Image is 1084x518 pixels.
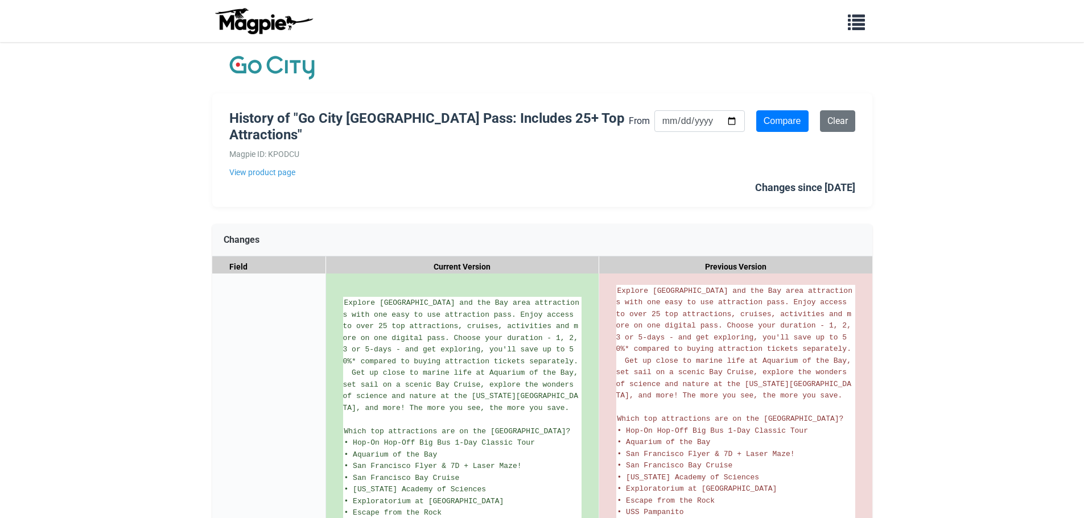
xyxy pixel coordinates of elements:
img: Company Logo [229,53,315,82]
span: • [US_STATE] Academy of Sciences [344,485,487,494]
div: Magpie ID: KPODCU [229,148,629,160]
span: • Hop-On Hop-Off Big Bus 1-Day Classic Tour [344,438,535,447]
span: • San Francisco Flyer & 7D + Laser Maze! [617,450,795,458]
span: Explore [GEOGRAPHIC_DATA] and the Bay area attractions with one easy to use attraction pass. Enjo... [343,299,583,412]
span: • Escape from the Rock [344,508,442,517]
span: • Exploratorium at [GEOGRAPHIC_DATA] [344,497,504,505]
span: • Hop-On Hop-Off Big Bus 1-Day Classic Tour [617,426,808,435]
div: Changes since [DATE] [755,180,855,196]
span: Which top attractions are on the [GEOGRAPHIC_DATA]? [344,427,571,436]
a: View product page [229,166,629,179]
input: Compare [756,110,809,132]
span: • Aquarium of the Bay [344,450,438,459]
span: • San Francisco Bay Cruise [617,461,733,470]
a: Clear [820,110,855,132]
span: • San Francisco Bay Cruise [344,474,460,482]
div: Field [212,256,326,277]
span: • Escape from the Rock [617,496,715,505]
span: • USS Pampanito [617,508,684,516]
span: • Aquarium of the Bay [617,438,711,446]
div: Changes [212,224,872,256]
h1: History of "Go City [GEOGRAPHIC_DATA] Pass: Includes 25+ Top Attractions" [229,110,629,143]
span: • [US_STATE] Academy of Sciences [617,473,760,482]
span: Which top attractions are on the [GEOGRAPHIC_DATA]? [617,415,844,423]
img: logo-ab69f6fb50320c5b225c76a69d11143b.png [212,7,315,35]
label: From [629,114,650,129]
span: Explore [GEOGRAPHIC_DATA] and the Bay area attractions with one easy to use attraction pass. Enjo... [616,287,856,400]
div: Previous Version [599,256,872,277]
span: • San Francisco Flyer & 7D + Laser Maze! [344,462,522,470]
div: Current Version [326,256,599,277]
span: • Exploratorium at [GEOGRAPHIC_DATA] [617,484,777,493]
